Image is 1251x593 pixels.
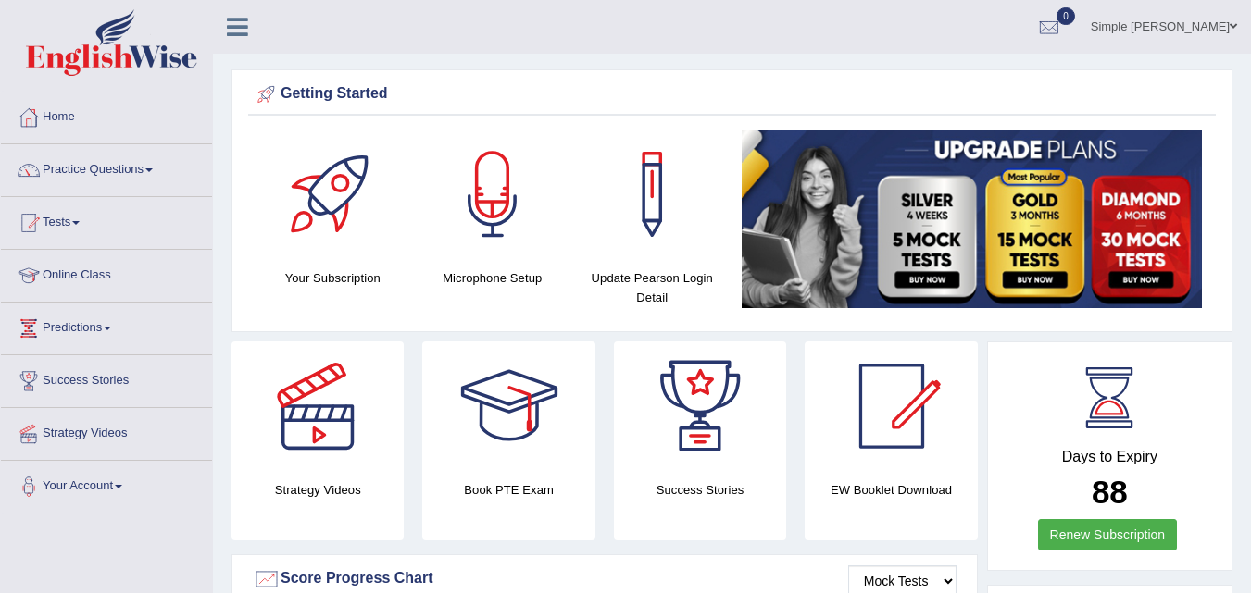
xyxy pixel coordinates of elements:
[1008,449,1211,465] h4: Days to Expiry
[253,80,1211,108] div: Getting Started
[253,565,957,593] div: Score Progress Chart
[422,268,564,288] h4: Microphone Setup
[422,480,594,500] h4: Book PTE Exam
[614,480,786,500] h4: Success Stories
[1,461,212,507] a: Your Account
[1,355,212,402] a: Success Stories
[1,92,212,138] a: Home
[1,144,212,191] a: Practice Questions
[1038,519,1178,550] a: Renew Subscription
[262,268,404,288] h4: Your Subscription
[1057,7,1075,25] span: 0
[1,303,212,349] a: Predictions
[1,250,212,296] a: Online Class
[1092,474,1128,510] b: 88
[742,130,1203,308] img: small5.jpg
[582,268,723,307] h4: Update Pearson Login Detail
[805,480,977,500] h4: EW Booklet Download
[1,197,212,243] a: Tests
[1,408,212,454] a: Strategy Videos
[231,480,404,500] h4: Strategy Videos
